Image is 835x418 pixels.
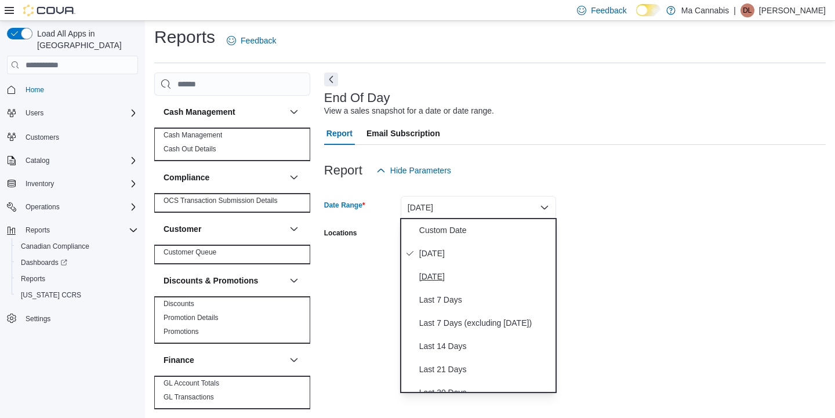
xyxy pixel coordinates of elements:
button: Cash Management [287,105,301,119]
a: Canadian Compliance [16,239,94,253]
label: Date Range [324,201,365,210]
span: Reports [21,223,138,237]
span: Custom Date [419,223,551,237]
button: Cash Management [164,106,285,118]
a: Cash Management [164,131,222,139]
div: Dave Lai [740,3,754,17]
h3: Report [324,163,362,177]
span: Report [326,122,353,145]
h3: Cash Management [164,106,235,118]
a: Home [21,83,49,97]
a: Customers [21,130,64,144]
button: Discounts & Promotions [287,274,301,288]
a: Cash Out Details [164,145,216,153]
span: Dashboards [16,256,138,270]
span: Settings [26,314,50,324]
span: Last 14 Days [419,339,551,353]
span: Washington CCRS [16,288,138,302]
a: OCS Transaction Submission Details [164,197,278,205]
span: Last 7 Days [419,293,551,307]
span: Operations [26,202,60,212]
button: Reports [2,222,143,238]
button: Compliance [164,172,285,183]
h3: Customer [164,223,201,235]
label: Locations [324,228,357,238]
span: Feedback [591,5,626,16]
button: Settings [2,310,143,327]
span: Canadian Compliance [21,242,89,251]
span: Email Subscription [366,122,440,145]
span: Dark Mode [636,16,637,17]
button: Discounts & Promotions [164,275,285,286]
span: Customers [21,129,138,144]
div: Customer [154,245,310,264]
span: Hide Parameters [390,165,451,176]
nav: Complex example [7,77,138,357]
div: Compliance [154,194,310,212]
button: Inventory [21,177,59,191]
button: Canadian Compliance [12,238,143,255]
button: Users [2,105,143,121]
p: [PERSON_NAME] [759,3,826,17]
button: Reports [21,223,55,237]
span: Catalog [26,156,49,165]
span: Inventory [21,177,138,191]
h1: Reports [154,26,215,49]
button: Next [324,72,338,86]
a: Feedback [222,29,281,52]
a: Customer Queue [164,248,216,256]
button: Hide Parameters [372,159,456,182]
span: Canadian Compliance [16,239,138,253]
span: Last 21 Days [419,362,551,376]
span: Settings [21,311,138,326]
a: GL Transactions [164,393,214,401]
button: Inventory [2,176,143,192]
button: Operations [2,199,143,215]
div: Discounts & Promotions [154,297,310,343]
span: Load All Apps in [GEOGRAPHIC_DATA] [32,28,138,51]
a: Settings [21,312,55,326]
div: Finance [154,376,310,409]
p: Ma Cannabis [681,3,729,17]
span: Customers [26,133,59,142]
a: Promotion Details [164,314,219,322]
a: Reports [16,272,50,286]
button: Home [2,81,143,98]
button: Finance [164,354,285,366]
span: [US_STATE] CCRS [21,290,81,300]
span: Users [26,108,43,118]
span: Dashboards [21,258,67,267]
span: Reports [21,274,45,283]
button: Customers [2,128,143,145]
span: [DATE] [419,270,551,283]
span: Feedback [241,35,276,46]
button: Reports [12,271,143,287]
h3: End Of Day [324,91,390,105]
a: Dashboards [16,256,72,270]
span: Inventory [26,179,54,188]
span: Users [21,106,138,120]
div: Cash Management [154,128,310,161]
a: GL Account Totals [164,379,219,387]
span: Reports [16,272,138,286]
a: Dashboards [12,255,143,271]
span: DL [743,3,752,17]
button: [US_STATE] CCRS [12,287,143,303]
span: Reports [26,226,50,235]
button: Compliance [287,170,301,184]
h3: Finance [164,354,194,366]
div: Select listbox [401,219,556,392]
button: Operations [21,200,64,214]
button: Catalog [2,152,143,169]
h3: Compliance [164,172,209,183]
input: Dark Mode [636,4,660,16]
a: [US_STATE] CCRS [16,288,86,302]
button: Catalog [21,154,54,168]
img: Cova [23,5,75,16]
span: Catalog [21,154,138,168]
button: Customer [164,223,285,235]
button: Users [21,106,48,120]
button: [DATE] [401,196,556,219]
h3: Discounts & Promotions [164,275,258,286]
a: Promotions [164,328,199,336]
